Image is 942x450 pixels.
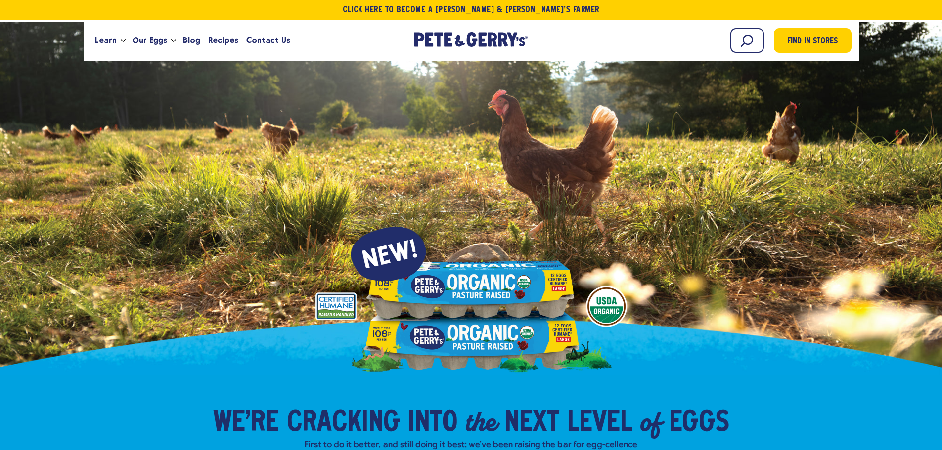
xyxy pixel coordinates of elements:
[133,34,167,46] span: Our Eggs
[567,409,632,438] span: Level
[129,27,171,54] a: Our Eggs
[730,28,764,53] input: Search
[774,28,852,53] a: Find in Stores
[287,409,400,438] span: Cracking
[640,404,661,439] em: of
[465,404,496,439] em: the
[246,34,290,46] span: Contact Us
[242,27,294,54] a: Contact Us
[95,34,117,46] span: Learn
[121,39,126,42] button: Open the dropdown menu for Learn
[213,409,279,438] span: We’re
[91,27,121,54] a: Learn
[183,34,200,46] span: Blog
[204,27,242,54] a: Recipes
[171,39,176,42] button: Open the dropdown menu for Our Eggs
[504,409,559,438] span: Next
[179,27,204,54] a: Blog
[787,35,838,48] span: Find in Stores
[208,34,238,46] span: Recipes
[408,409,457,438] span: into
[669,409,729,438] span: Eggs​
